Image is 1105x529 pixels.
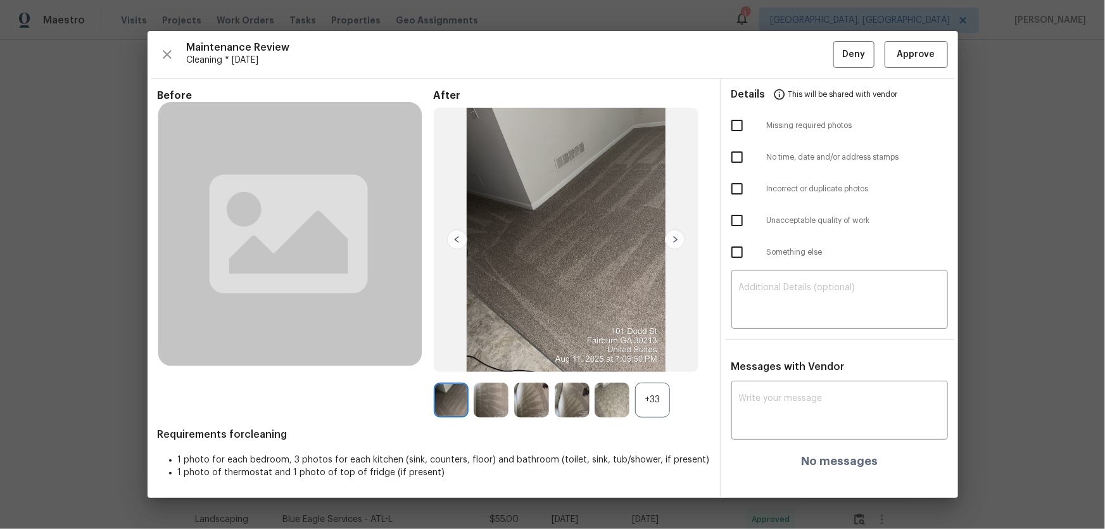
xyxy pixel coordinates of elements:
span: No time, date and/or address stamps [767,152,948,163]
span: This will be shared with vendor [788,79,898,110]
div: No time, date and/or address stamps [721,141,958,173]
img: left-chevron-button-url [447,229,467,250]
button: Deny [833,41,875,68]
div: Incorrect or duplicate photos [721,173,958,205]
span: Something else [767,247,948,258]
span: After [434,89,710,102]
span: Missing required photos [767,120,948,131]
button: Approve [885,41,948,68]
span: Messages with Vendor [731,362,845,372]
span: Cleaning * [DATE] [187,54,833,67]
h4: No messages [801,455,878,468]
span: Unacceptable quality of work [767,215,948,226]
span: Details [731,79,766,110]
div: Missing required photos [721,110,958,141]
span: Incorrect or duplicate photos [767,184,948,194]
span: Requirements for cleaning [158,428,710,441]
span: Deny [842,47,865,63]
div: Something else [721,236,958,268]
span: Before [158,89,434,102]
span: Maintenance Review [187,41,833,54]
div: +33 [635,383,670,417]
span: Approve [897,47,935,63]
img: right-chevron-button-url [665,229,685,250]
li: 1 photo of thermostat and 1 photo of top of fridge (if present) [178,466,710,479]
div: Unacceptable quality of work [721,205,958,236]
li: 1 photo for each bedroom, 3 photos for each kitchen (sink, counters, floor) and bathroom (toilet,... [178,454,710,466]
